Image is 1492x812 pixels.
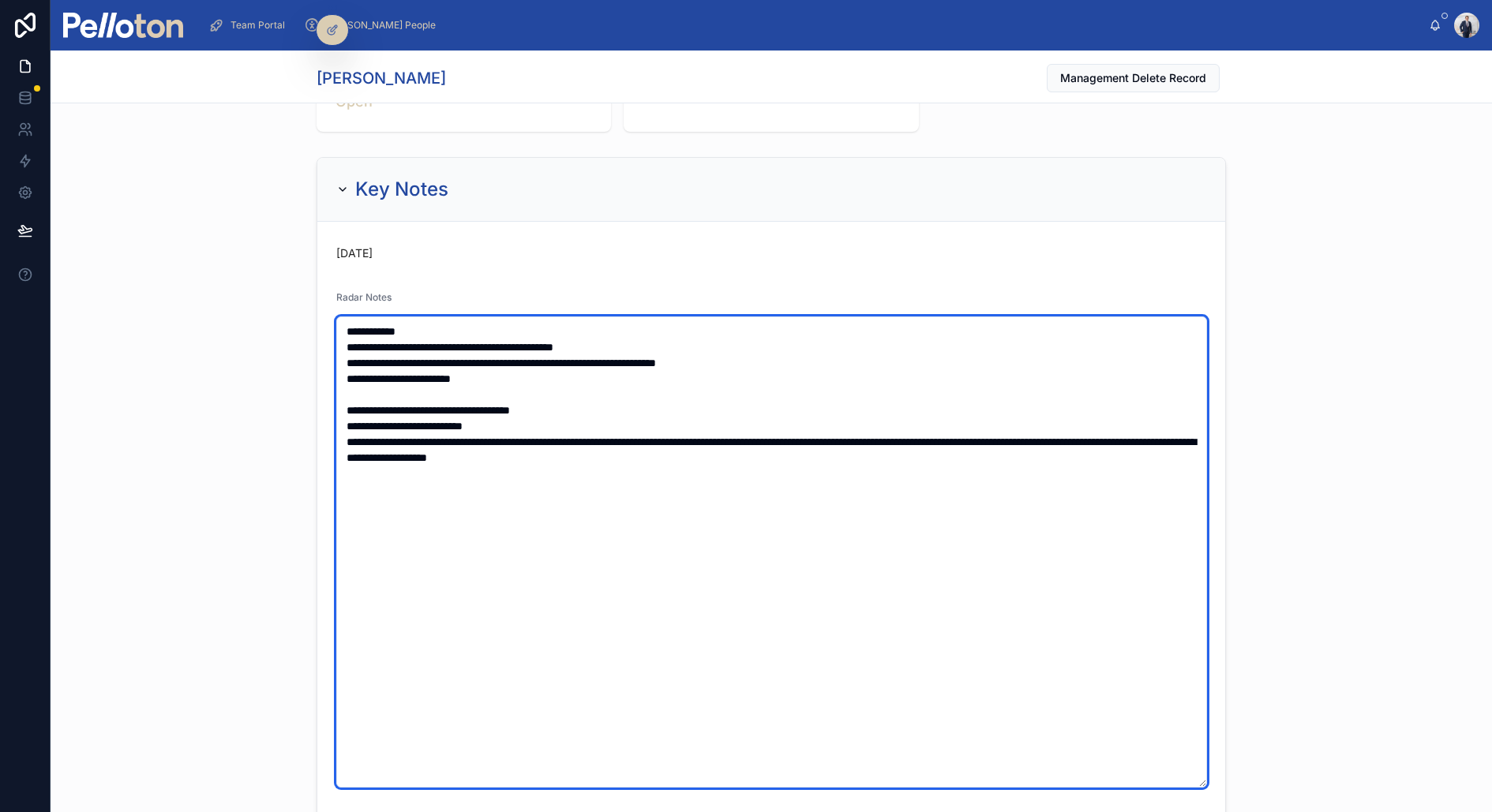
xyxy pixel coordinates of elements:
p: [DATE] [336,245,373,261]
span: Team Portal [231,19,285,32]
span: Management Delete Record [1060,70,1206,86]
img: App logo [63,13,183,38]
button: Management Delete Record [1047,64,1220,92]
a: Team Portal [204,11,296,39]
a: [PERSON_NAME] People [299,11,447,39]
span: [PERSON_NAME] People [326,19,436,32]
h1: [PERSON_NAME] [317,67,446,89]
h2: Key Notes [355,177,448,202]
span: Radar Notes [336,291,392,303]
div: scrollable content [196,8,1429,43]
